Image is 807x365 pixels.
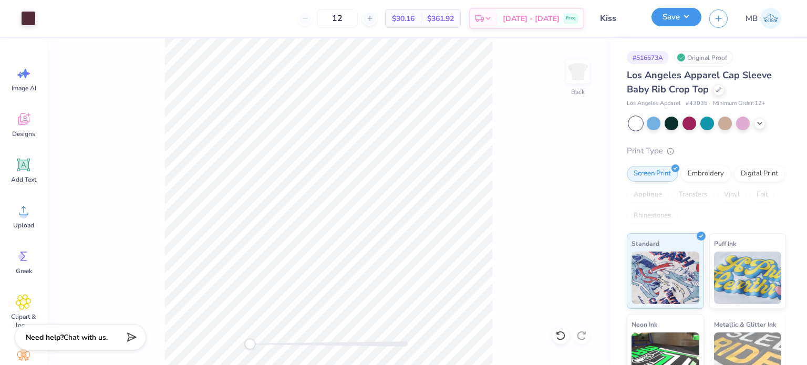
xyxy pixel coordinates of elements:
span: Puff Ink [714,238,736,249]
div: Embroidery [681,166,731,182]
a: MB [741,8,786,29]
span: Designs [12,130,35,138]
div: Applique [627,187,669,203]
span: $361.92 [427,13,454,24]
span: Los Angeles Apparel Cap Sleeve Baby Rib Crop Top [627,69,772,96]
span: Clipart & logos [6,312,41,329]
div: Transfers [672,187,714,203]
span: Free [566,15,576,22]
img: Marianne Bagtang [760,8,781,29]
img: Puff Ink [714,252,782,304]
span: MB [746,13,758,25]
span: Standard [632,238,659,249]
span: $30.16 [392,13,415,24]
div: Accessibility label [245,339,255,349]
span: Metallic & Glitter Ink [714,319,776,330]
span: Add Text [11,175,36,184]
input: Untitled Design [592,8,644,29]
strong: Need help? [26,332,64,342]
div: Screen Print [627,166,678,182]
div: Print Type [627,145,786,157]
div: Back [571,87,585,97]
span: [DATE] - [DATE] [503,13,560,24]
span: Upload [13,221,34,230]
div: Rhinestones [627,208,678,224]
span: Los Angeles Apparel [627,99,680,108]
span: Neon Ink [632,319,657,330]
span: Greek [16,267,32,275]
img: Standard [632,252,699,304]
div: # 516673A [627,51,669,64]
button: Save [651,8,701,26]
input: – – [317,9,358,28]
div: Original Proof [674,51,733,64]
span: Image AI [12,84,36,92]
div: Digital Print [734,166,785,182]
span: Chat with us. [64,332,108,342]
div: Vinyl [717,187,747,203]
span: # 43035 [686,99,708,108]
div: Foil [750,187,774,203]
span: Minimum Order: 12 + [713,99,765,108]
img: Back [567,61,588,82]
